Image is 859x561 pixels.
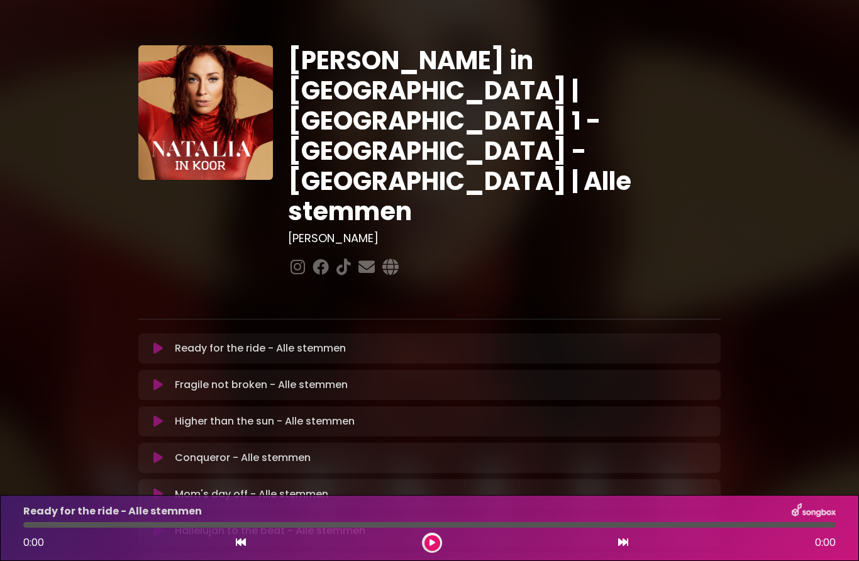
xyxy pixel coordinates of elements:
p: Ready for the ride - Alle stemmen [175,341,346,356]
img: YTVS25JmS9CLUqXqkEhs [138,45,273,180]
p: Higher than the sun - Alle stemmen [175,414,355,429]
p: Conqueror - Alle stemmen [175,450,311,465]
p: Fragile not broken - Alle stemmen [175,377,348,392]
p: Ready for the ride - Alle stemmen [23,504,202,519]
span: 0:00 [815,535,836,550]
p: Mom's day off - Alle stemmen [175,487,328,502]
img: songbox-logo-white.png [792,503,836,519]
span: 0:00 [23,535,44,550]
h3: [PERSON_NAME] [288,231,721,245]
h1: [PERSON_NAME] in [GEOGRAPHIC_DATA] | [GEOGRAPHIC_DATA] 1 - [GEOGRAPHIC_DATA] - [GEOGRAPHIC_DATA] ... [288,45,721,226]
